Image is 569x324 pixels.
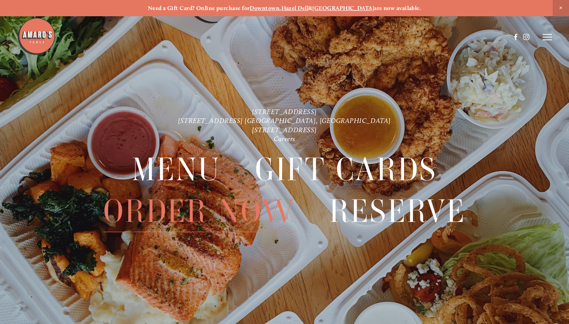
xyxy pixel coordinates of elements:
[250,5,279,12] a: Downtown
[274,135,295,143] a: Careers
[308,5,312,12] strong: &
[148,5,250,12] strong: Need a Gift Card? Online purchase for
[255,149,437,191] span: Gift Cards
[178,117,391,125] a: [STREET_ADDRESS] [GEOGRAPHIC_DATA], [GEOGRAPHIC_DATA]
[252,107,317,116] a: [STREET_ADDRESS]
[103,191,295,232] a: Order Now
[329,191,466,232] a: Reserve
[374,5,421,12] strong: are now available.
[255,149,437,190] a: Gift Cards
[252,126,317,134] a: [STREET_ADDRESS]
[17,17,56,56] img: Amaro's Table
[132,149,221,190] a: Menu
[312,5,374,12] a: [GEOGRAPHIC_DATA]
[132,149,221,191] span: Menu
[281,5,309,12] a: Hazel Dell
[279,5,281,12] strong: ,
